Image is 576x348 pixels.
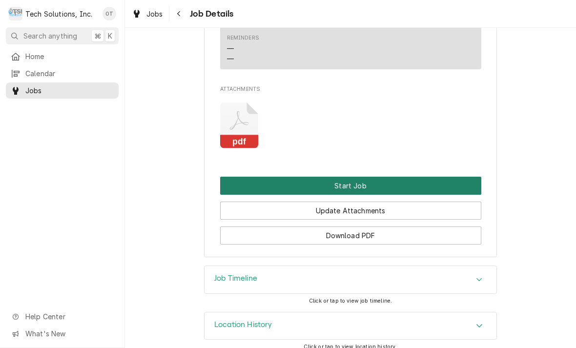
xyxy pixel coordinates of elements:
span: K [108,31,112,41]
a: Go to What's New [6,326,119,342]
span: Attachments [220,95,481,156]
span: Jobs [146,9,163,19]
span: Jobs [25,85,114,96]
h3: Job Timeline [214,274,257,283]
a: Jobs [128,6,167,22]
div: Otis Tooley's Avatar [103,7,116,20]
span: Help Center [25,311,113,322]
div: Tech Solutions, Inc.'s Avatar [9,7,22,20]
button: Start Job [220,177,481,195]
span: Job Details [187,7,234,20]
div: T [9,7,22,20]
div: Accordion Header [205,266,496,293]
div: Button Group [220,177,481,245]
a: Home [6,48,119,64]
div: Reminders [227,34,259,64]
div: Location History [204,312,497,340]
h3: Location History [214,320,272,329]
div: — [227,54,234,64]
span: What's New [25,328,113,339]
div: Contact [220,2,481,69]
button: Update Attachments [220,202,481,220]
div: Button Group Row [220,220,481,245]
span: ⌘ [94,31,101,41]
a: Calendar [6,65,119,82]
a: Jobs [6,82,119,99]
span: Click or tap to view job timeline. [309,298,392,304]
a: Go to Help Center [6,308,119,325]
span: Attachments [220,85,481,93]
div: Client Contact List [220,2,481,74]
div: Accordion Header [205,312,496,340]
div: Button Group Row [220,177,481,195]
span: Search anything [23,31,77,41]
div: Reminders [227,34,259,42]
span: Home [25,51,114,61]
button: Search anything⌘K [6,27,119,44]
button: Download PDF [220,226,481,245]
button: pdf [220,102,259,149]
div: Tech Solutions, Inc. [25,9,92,19]
span: Calendar [25,68,114,79]
button: Navigate back [171,6,187,21]
button: Accordion Details Expand Trigger [205,266,496,293]
button: Accordion Details Expand Trigger [205,312,496,340]
div: Attachments [220,85,481,156]
div: Job Timeline [204,266,497,294]
div: Button Group Row [220,195,481,220]
div: — [227,43,234,54]
div: OT [103,7,116,20]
